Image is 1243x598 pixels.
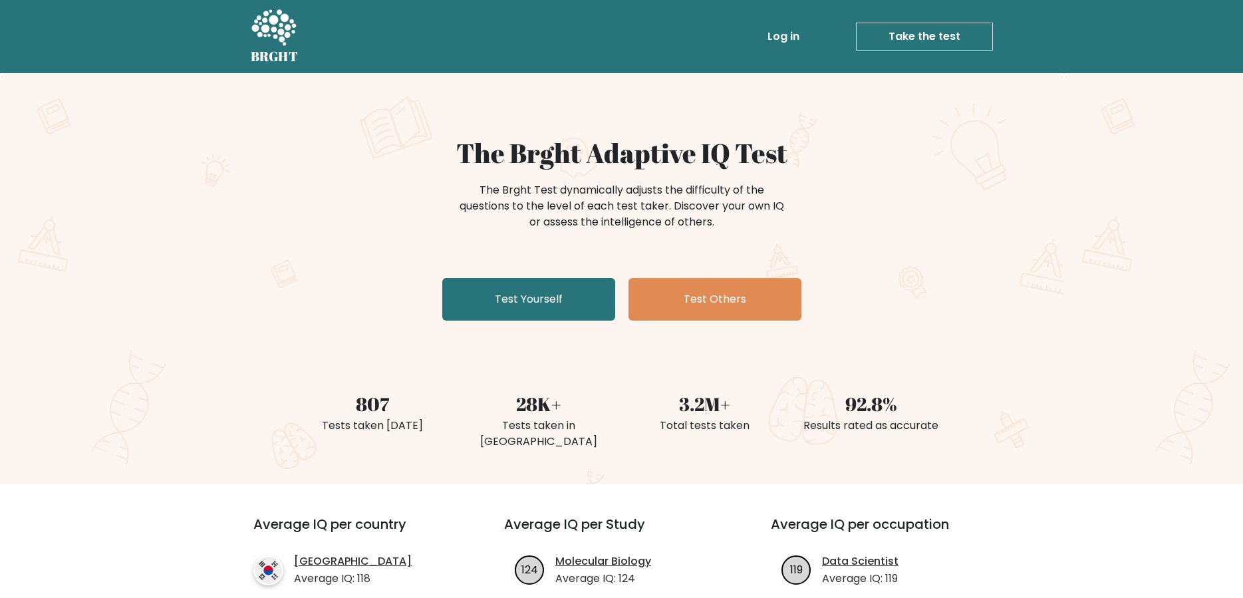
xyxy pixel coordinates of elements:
h3: Average IQ per occupation [771,516,1006,548]
text: 124 [521,561,538,577]
text: 119 [790,561,803,577]
div: 807 [297,390,448,418]
div: Total tests taken [630,418,780,434]
p: Average IQ: 119 [822,571,898,587]
a: Test Yourself [442,278,615,321]
div: Tests taken in [GEOGRAPHIC_DATA] [464,418,614,450]
h5: BRGHT [251,49,299,65]
p: Average IQ: 124 [555,571,651,587]
div: 28K+ [464,390,614,418]
h3: Average IQ per Study [504,516,739,548]
div: 92.8% [796,390,946,418]
p: Average IQ: 118 [294,571,412,587]
h3: Average IQ per country [253,516,456,548]
a: Take the test [856,23,993,51]
h1: The Brght Adaptive IQ Test [297,137,946,169]
div: Results rated as accurate [796,418,946,434]
img: country [253,555,283,585]
div: The Brght Test dynamically adjusts the difficulty of the questions to the level of each test take... [456,182,788,230]
a: Data Scientist [822,553,898,569]
a: [GEOGRAPHIC_DATA] [294,553,412,569]
div: Tests taken [DATE] [297,418,448,434]
div: 3.2M+ [630,390,780,418]
a: Molecular Biology [555,553,651,569]
a: Log in [762,23,805,50]
a: Test Others [628,278,801,321]
a: BRGHT [251,5,299,68]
